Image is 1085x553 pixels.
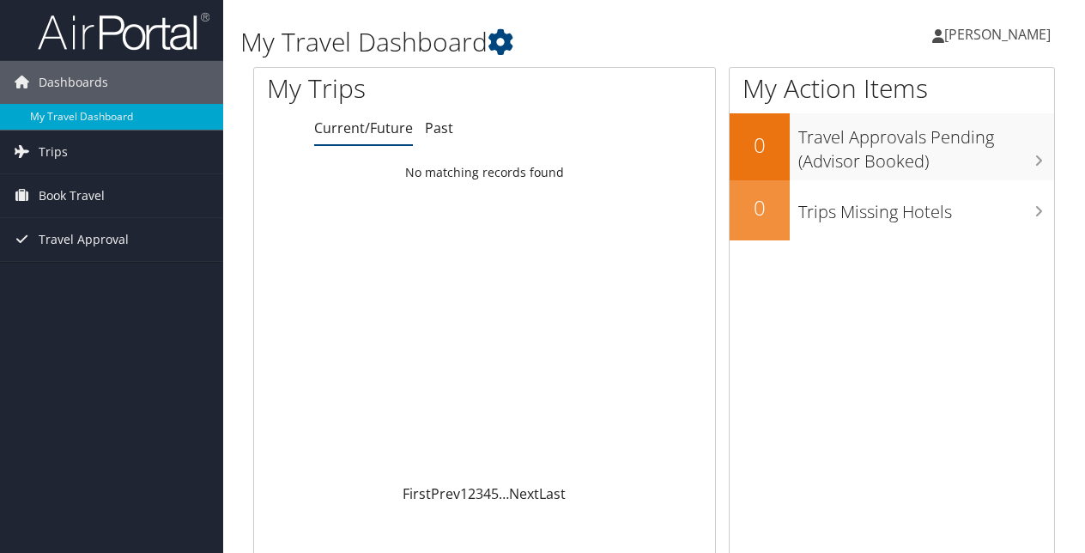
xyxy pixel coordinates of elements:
[425,118,453,137] a: Past
[431,484,460,503] a: Prev
[730,113,1054,179] a: 0Travel Approvals Pending (Advisor Booked)
[491,484,499,503] a: 5
[798,191,1054,224] h3: Trips Missing Hotels
[314,118,413,137] a: Current/Future
[509,484,539,503] a: Next
[944,25,1051,44] span: [PERSON_NAME]
[730,193,790,222] h2: 0
[730,70,1054,106] h1: My Action Items
[240,24,792,60] h1: My Travel Dashboard
[38,11,209,52] img: airportal-logo.png
[499,484,509,503] span: …
[730,180,1054,240] a: 0Trips Missing Hotels
[39,174,105,217] span: Book Travel
[403,484,431,503] a: First
[267,70,510,106] h1: My Trips
[730,131,790,160] h2: 0
[932,9,1068,60] a: [PERSON_NAME]
[460,484,468,503] a: 1
[539,484,566,503] a: Last
[468,484,476,503] a: 2
[39,131,68,173] span: Trips
[483,484,491,503] a: 4
[39,61,108,104] span: Dashboards
[254,157,715,188] td: No matching records found
[476,484,483,503] a: 3
[39,218,129,261] span: Travel Approval
[798,117,1054,173] h3: Travel Approvals Pending (Advisor Booked)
